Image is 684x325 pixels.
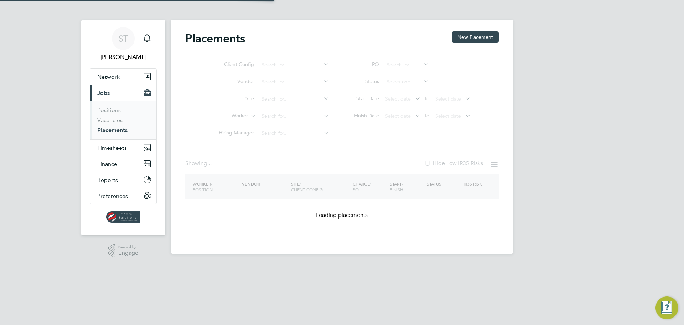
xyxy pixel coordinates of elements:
[90,53,157,61] span: Selin Thomas
[90,69,156,85] button: Network
[97,127,128,133] a: Placements
[106,211,141,223] img: spheresolutions-logo-retina.png
[97,193,128,199] span: Preferences
[97,90,110,96] span: Jobs
[90,211,157,223] a: Go to home page
[97,107,121,113] a: Positions
[452,31,499,43] button: New Placement
[118,250,138,256] span: Engage
[90,101,156,139] div: Jobs
[97,144,127,151] span: Timesheets
[119,34,128,43] span: ST
[97,161,117,167] span: Finance
[90,172,156,188] button: Reports
[97,117,123,123] a: Vacancies
[90,188,156,204] button: Preferences
[185,31,245,46] h2: Placements
[90,85,156,101] button: Jobs
[185,160,213,167] div: Showing
[97,73,120,80] span: Network
[90,156,156,172] button: Finance
[118,244,138,250] span: Powered by
[81,20,165,235] nav: Main navigation
[424,160,483,167] label: Hide Low IR35 Risks
[207,160,212,167] span: ...
[655,296,678,319] button: Engage Resource Center
[90,140,156,156] button: Timesheets
[90,27,157,61] a: ST[PERSON_NAME]
[97,177,118,183] span: Reports
[108,244,139,258] a: Powered byEngage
